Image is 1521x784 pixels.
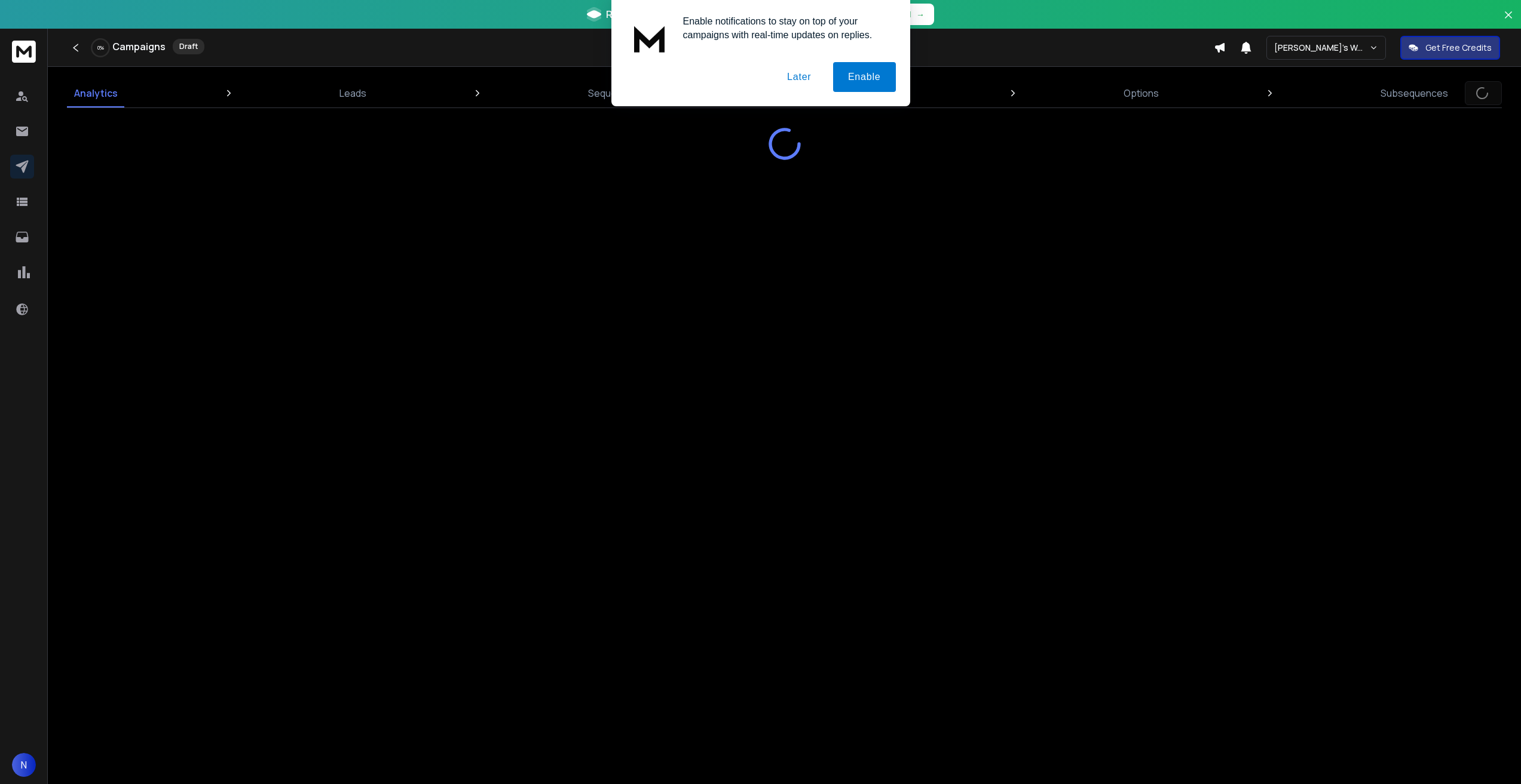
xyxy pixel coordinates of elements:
img: notification icon [626,14,674,62]
button: N [12,753,36,777]
div: Enable notifications to stay on top of your campaigns with real-time updates on replies. [674,14,896,42]
button: Enable [833,62,896,92]
button: Later [772,62,826,92]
